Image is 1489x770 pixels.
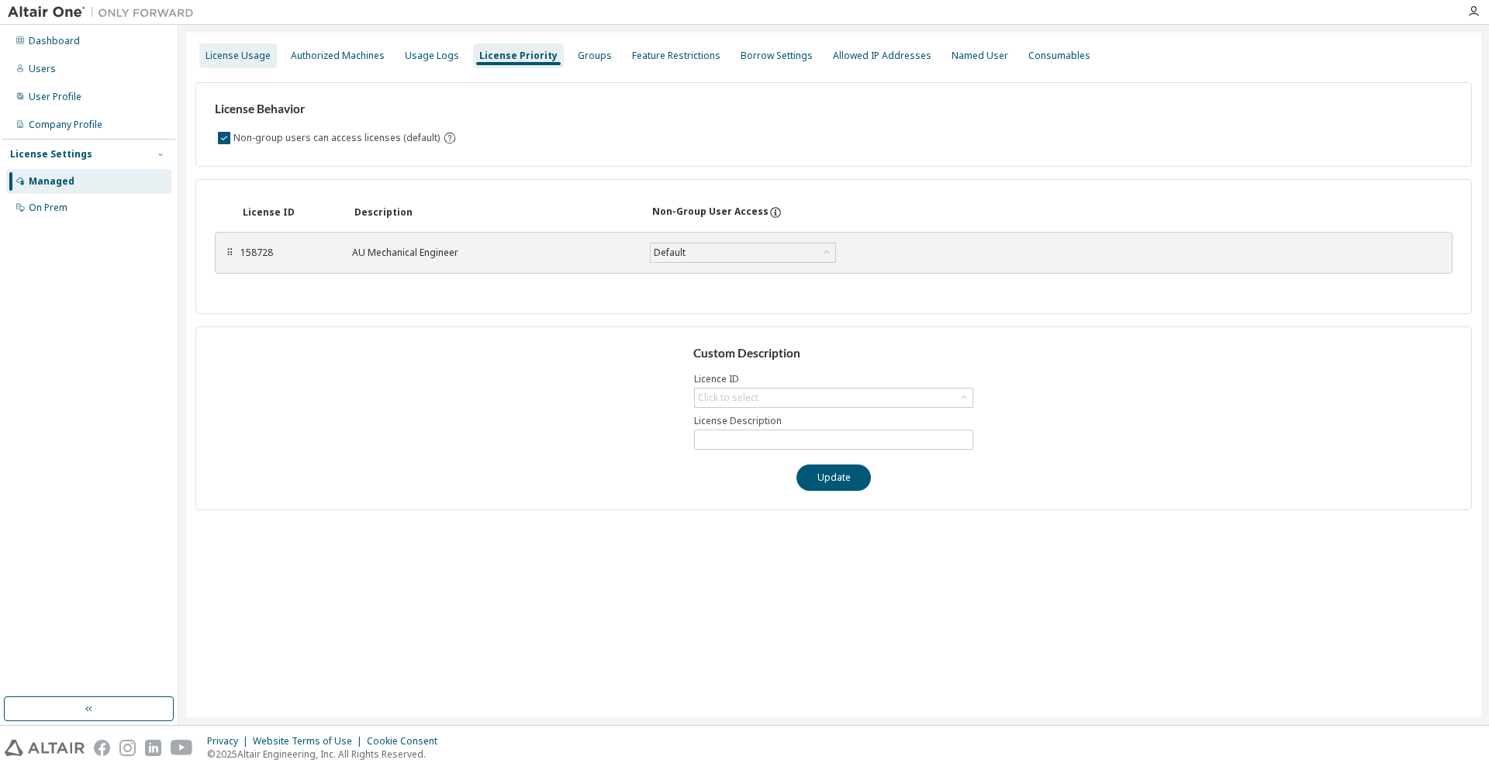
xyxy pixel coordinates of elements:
div: Dashboard [29,35,80,47]
div: Default [651,244,688,261]
div: Named User [952,50,1008,62]
svg: By default any user not assigned to any group can access any license. Turn this setting off to di... [443,131,457,145]
div: Website Terms of Use [253,735,367,748]
div: Company Profile [29,119,102,131]
img: youtube.svg [171,740,193,756]
div: Groups [578,50,612,62]
div: Privacy [207,735,253,748]
button: Update [796,464,871,491]
h3: Custom Description [693,346,975,361]
div: Non-Group User Access [652,205,769,219]
div: Click to select [695,388,973,407]
div: Click to select [698,392,758,404]
p: © 2025 Altair Engineering, Inc. All Rights Reserved. [207,748,447,761]
div: User Profile [29,91,81,103]
div: License ID [243,206,336,219]
div: License Usage [206,50,271,62]
div: License Priority [479,50,558,62]
div: Users [29,63,56,75]
div: On Prem [29,202,67,214]
div: ⠿ [225,247,234,259]
div: Cookie Consent [367,735,447,748]
img: instagram.svg [119,740,136,756]
label: Non-group users can access licenses (default) [233,129,443,147]
label: License Description [694,415,973,427]
label: Licence ID [694,373,973,385]
img: linkedin.svg [145,740,161,756]
div: Borrow Settings [741,50,813,62]
div: Default [651,243,835,262]
div: Consumables [1028,50,1090,62]
div: Allowed IP Addresses [833,50,931,62]
div: Authorized Machines [291,50,385,62]
div: License Settings [10,148,92,161]
div: Usage Logs [405,50,459,62]
img: Altair One [8,5,202,20]
div: AU Mechanical Engineer [352,247,631,259]
img: facebook.svg [94,740,110,756]
img: altair_logo.svg [5,740,85,756]
div: Description [354,206,634,219]
h3: License Behavior [215,102,454,117]
div: 158728 [240,247,333,259]
div: Feature Restrictions [632,50,720,62]
div: Managed [29,175,74,188]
